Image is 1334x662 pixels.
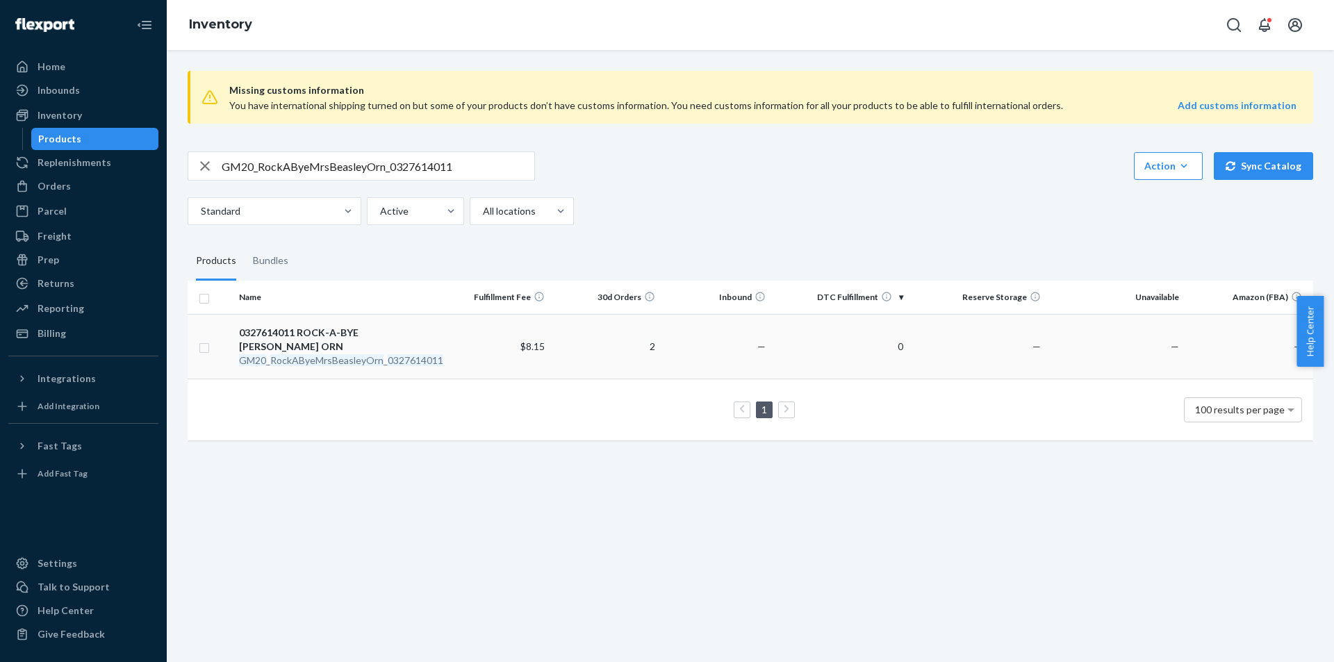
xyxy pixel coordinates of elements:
input: All locations [481,204,483,218]
span: — [1032,340,1041,352]
em: RockAByeMrsBeasleyOrn [270,354,384,366]
div: Add Integration [38,400,99,412]
div: Orders [38,179,71,193]
a: Replenishments [8,151,158,174]
div: Fast Tags [38,439,82,453]
a: Reporting [8,297,158,320]
button: Integrations [8,367,158,390]
a: Freight [8,225,158,247]
span: $8.15 [520,340,545,352]
a: Add Fast Tag [8,463,158,485]
a: Home [8,56,158,78]
div: Give Feedback [38,627,105,641]
div: Reporting [38,301,84,315]
a: Parcel [8,200,158,222]
a: Inventory [189,17,252,32]
div: Action [1144,159,1192,173]
th: Fulfillment Fee [440,281,551,314]
button: Give Feedback [8,623,158,645]
button: Action [1134,152,1203,180]
div: Settings [38,556,77,570]
a: Help Center [8,599,158,622]
button: Open notifications [1251,11,1278,39]
div: Replenishments [38,156,111,169]
div: You have international shipping turned on but some of your products don’t have customs informatio... [229,99,1083,113]
div: Returns [38,276,74,290]
a: Add customs information [1178,99,1296,113]
div: Billing [38,326,66,340]
div: Bundles [253,242,288,281]
div: Products [38,132,81,146]
button: Open Search Box [1220,11,1248,39]
div: _ _ [239,354,435,367]
span: — [757,340,766,352]
th: Name [233,281,440,314]
div: Inbounds [38,83,80,97]
a: Add Integration [8,395,158,417]
span: Missing customs information [229,82,1296,99]
div: 0327614011 ROCK-A-BYE [PERSON_NAME] ORN [239,326,435,354]
a: Page 1 is your current page [759,404,770,415]
td: 2 [550,314,661,379]
div: Add Fast Tag [38,467,88,479]
a: Prep [8,249,158,271]
th: Unavailable [1046,281,1184,314]
th: DTC Fulfillment [771,281,909,314]
div: Integrations [38,372,96,386]
span: 100 results per page [1195,404,1285,415]
a: Returns [8,272,158,295]
em: GM20 [239,354,266,366]
div: Freight [38,229,72,243]
input: Search inventory by name or sku [222,152,534,180]
td: 0 [771,314,909,379]
strong: Add customs information [1178,99,1296,111]
button: Help Center [1296,296,1324,367]
div: Talk to Support [38,580,110,594]
ol: breadcrumbs [178,5,263,45]
th: Inbound [661,281,771,314]
a: Inbounds [8,79,158,101]
a: Orders [8,175,158,197]
button: Close Navigation [131,11,158,39]
input: Active [379,204,380,218]
th: Reserve Storage [909,281,1046,314]
input: Standard [199,204,201,218]
th: 30d Orders [550,281,661,314]
div: Parcel [38,204,67,218]
a: Settings [8,552,158,574]
em: 0327614011 [388,354,443,366]
span: — [1171,340,1179,352]
div: Home [38,60,65,74]
div: Products [196,242,236,281]
span: — [1294,340,1302,352]
button: Sync Catalog [1214,152,1313,180]
div: Prep [38,253,59,267]
button: Fast Tags [8,435,158,457]
button: Open account menu [1281,11,1309,39]
a: Billing [8,322,158,345]
a: Products [31,128,159,150]
img: Flexport logo [15,18,74,32]
a: Talk to Support [8,576,158,598]
a: Inventory [8,104,158,126]
div: Help Center [38,604,94,618]
th: Amazon (FBA) [1185,281,1313,314]
div: Inventory [38,108,82,122]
